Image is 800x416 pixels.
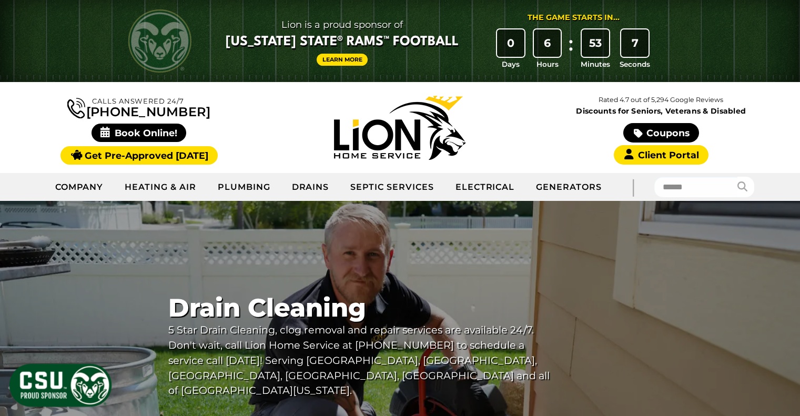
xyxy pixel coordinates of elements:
[582,29,609,57] div: 53
[45,174,115,200] a: Company
[623,123,699,143] a: Coupons
[525,174,612,200] a: Generators
[614,145,708,165] a: Client Portal
[621,29,649,57] div: 7
[207,174,281,200] a: Plumbing
[534,29,561,57] div: 6
[581,59,610,69] span: Minutes
[128,9,191,73] img: CSU Rams logo
[620,59,650,69] span: Seconds
[168,293,551,322] span: Drain Cleaning
[226,16,459,33] span: Lion is a proud sponsor of
[531,94,792,106] p: Rated 4.7 out of 5,294 Google Reviews
[565,29,576,70] div: :
[317,54,368,66] a: Learn More
[533,107,789,115] span: Discounts for Seniors, Veterans & Disabled
[92,124,187,142] span: Book Online!
[528,12,620,24] div: The Game Starts in...
[8,362,113,408] img: CSU Sponsor Badge
[168,322,551,398] p: 5 Star Drain Cleaning, clog removal and repair services are available 24/7. Don't wait, call Lion...
[60,146,218,165] a: Get Pre-Approved [DATE]
[502,59,520,69] span: Days
[612,173,654,201] div: |
[226,33,459,51] span: [US_STATE] State® Rams™ Football
[497,29,524,57] div: 0
[67,96,210,118] a: [PHONE_NUMBER]
[536,59,559,69] span: Hours
[340,174,444,200] a: Septic Services
[114,174,207,200] a: Heating & Air
[281,174,340,200] a: Drains
[445,174,526,200] a: Electrical
[334,96,465,160] img: Lion Home Service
